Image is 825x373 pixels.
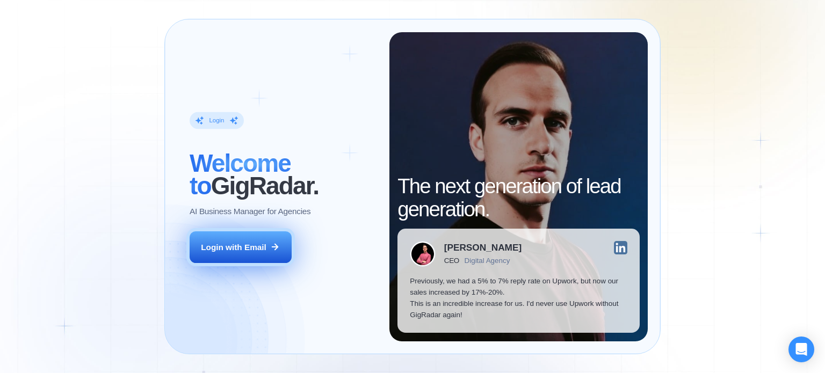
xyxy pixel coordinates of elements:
[190,231,292,264] button: Login with Email
[444,243,522,252] div: [PERSON_NAME]
[410,275,627,321] p: Previously, we had a 5% to 7% reply rate on Upwork, but now our sales increased by 17%-20%. This ...
[201,242,266,253] div: Login with Email
[465,257,510,265] div: Digital Agency
[397,175,640,220] h2: The next generation of lead generation.
[209,116,224,125] div: Login
[788,337,814,362] div: Open Intercom Messenger
[190,205,310,216] p: AI Business Manager for Agencies
[190,151,377,196] h2: ‍ GigRadar.
[444,257,459,265] div: CEO
[190,149,291,199] span: Welcome to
